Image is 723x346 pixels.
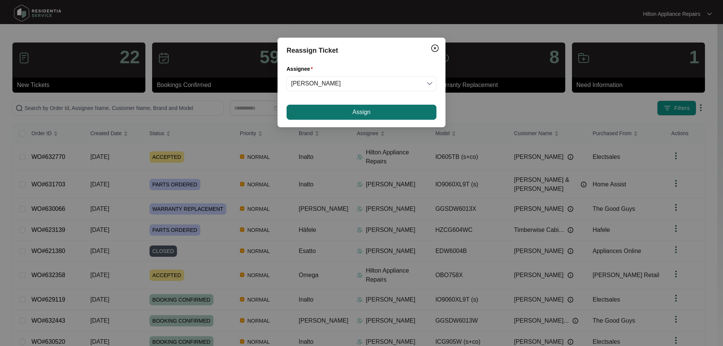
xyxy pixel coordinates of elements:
[352,108,371,117] span: Assign
[430,44,439,53] img: closeCircle
[291,76,432,91] span: Joel
[287,65,316,73] label: Assignee
[287,105,436,120] button: Assign
[429,42,441,54] button: Close
[287,45,436,56] div: Reassign Ticket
